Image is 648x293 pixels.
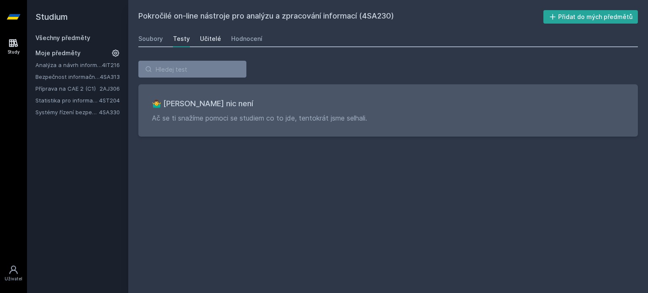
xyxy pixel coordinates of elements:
[138,30,163,47] a: Soubory
[35,96,99,105] a: Statistika pro informatiky
[231,30,262,47] a: Hodnocení
[100,73,120,80] a: 4SA313
[2,261,25,286] a: Uživatel
[2,34,25,59] a: Study
[138,10,543,24] h2: Pokročilé on-line nástroje pro analýzu a zpracování informací (4SA230)
[100,85,120,92] a: 2AJ306
[102,62,120,68] a: 4IT216
[35,34,90,41] a: Všechny předměty
[99,109,120,116] a: 4SA330
[152,98,624,110] h3: 🤷‍♂️ [PERSON_NAME] nic není
[138,35,163,43] div: Soubory
[35,49,81,57] span: Moje předměty
[8,49,20,55] div: Study
[173,30,190,47] a: Testy
[35,84,100,93] a: Příprava na CAE 2 (C1)
[35,61,102,69] a: Analýza a návrh informačních systémů
[543,10,638,24] button: Přidat do mých předmětů
[35,108,99,116] a: Systémy řízení bezpečnostních událostí
[138,61,246,78] input: Hledej test
[231,35,262,43] div: Hodnocení
[5,276,22,282] div: Uživatel
[173,35,190,43] div: Testy
[152,113,624,123] p: Ač se ti snažíme pomoci se studiem co to jde, tentokrát jsme selhali.
[200,30,221,47] a: Učitelé
[35,73,100,81] a: Bezpečnost informačních systémů
[200,35,221,43] div: Učitelé
[99,97,120,104] a: 4ST204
